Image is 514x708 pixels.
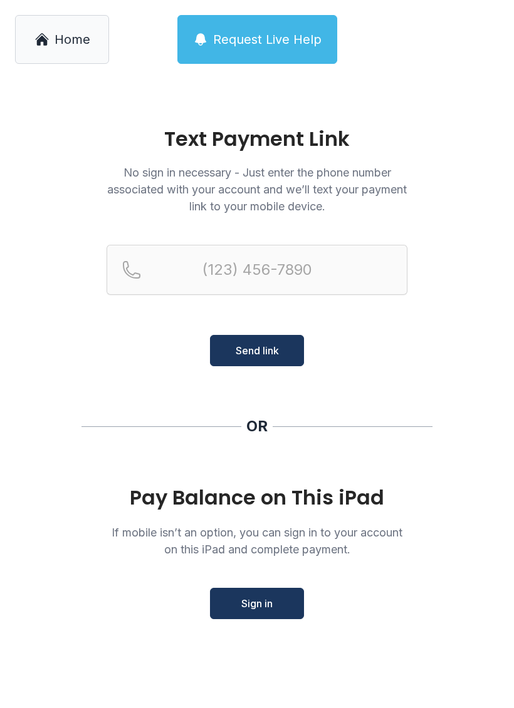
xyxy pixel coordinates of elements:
[241,596,273,611] span: Sign in
[107,129,407,149] h1: Text Payment Link
[107,486,407,509] div: Pay Balance on This iPad
[107,164,407,215] p: No sign in necessary - Just enter the phone number associated with your account and we’ll text yo...
[55,31,90,48] span: Home
[213,31,322,48] span: Request Live Help
[236,343,279,358] span: Send link
[107,245,407,295] input: Reservation phone number
[246,416,268,436] div: OR
[107,524,407,558] p: If mobile isn’t an option, you can sign in to your account on this iPad and complete payment.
